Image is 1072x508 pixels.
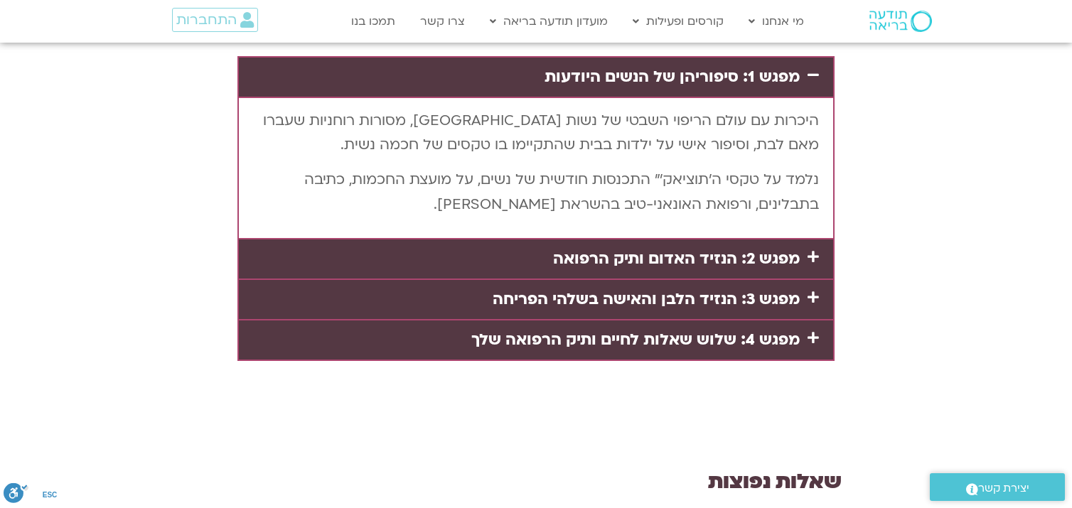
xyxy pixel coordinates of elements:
[172,8,258,32] a: התחברות
[344,8,402,35] a: תמכו בנו
[978,479,1029,498] span: יצירת קשר
[741,8,811,35] a: מי אנחנו
[239,320,833,360] div: מפגש 4: שלוש שאלות לחיים ותיק הרפואה שלך
[493,288,800,310] a: מפגש 3: הנזיד הלבן והאישה בשלהי הפריחה
[209,462,842,502] h2: שאלות נפוצות
[239,58,833,97] div: מפגש 1: סיפוריהן של הנשים היודעות
[239,97,833,238] div: מפגש 1: סיפוריהן של הנשים היודעות
[930,473,1065,501] a: יצירת קשר
[553,248,800,269] a: מפגש 2: הנזיד האדום ותיק הרפואה
[483,8,615,35] a: מועדון תודעה בריאה
[471,329,800,350] a: מפגש 4: שלוש שאלות לחיים ותיק הרפואה שלך
[413,8,472,35] a: צרו קשר
[626,8,731,35] a: קורסים ופעילות
[869,11,932,32] img: תודעה בריאה
[239,239,833,279] div: מפגש 2: הנזיד האדום ותיק הרפואה
[239,280,833,319] div: מפגש 3: הנזיד הלבן והאישה בשלהי הפריחה
[545,66,800,87] a: מפגש 1: סיפוריהן של הנשים היודעות
[253,109,819,158] p: היכרות עם עולם הריפוי השבטי של נשות [GEOGRAPHIC_DATA], מסורות רוחניות שעברו מאם לבת, וסיפור אישי ...
[253,168,819,217] p: נלמד על טקסי ה’תוציאק’" התכנסות חודשית של נשים, על מועצת החכמות, כתיבה בתבלינים, ורפואת האונאני-ט...
[176,12,237,28] span: התחברות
